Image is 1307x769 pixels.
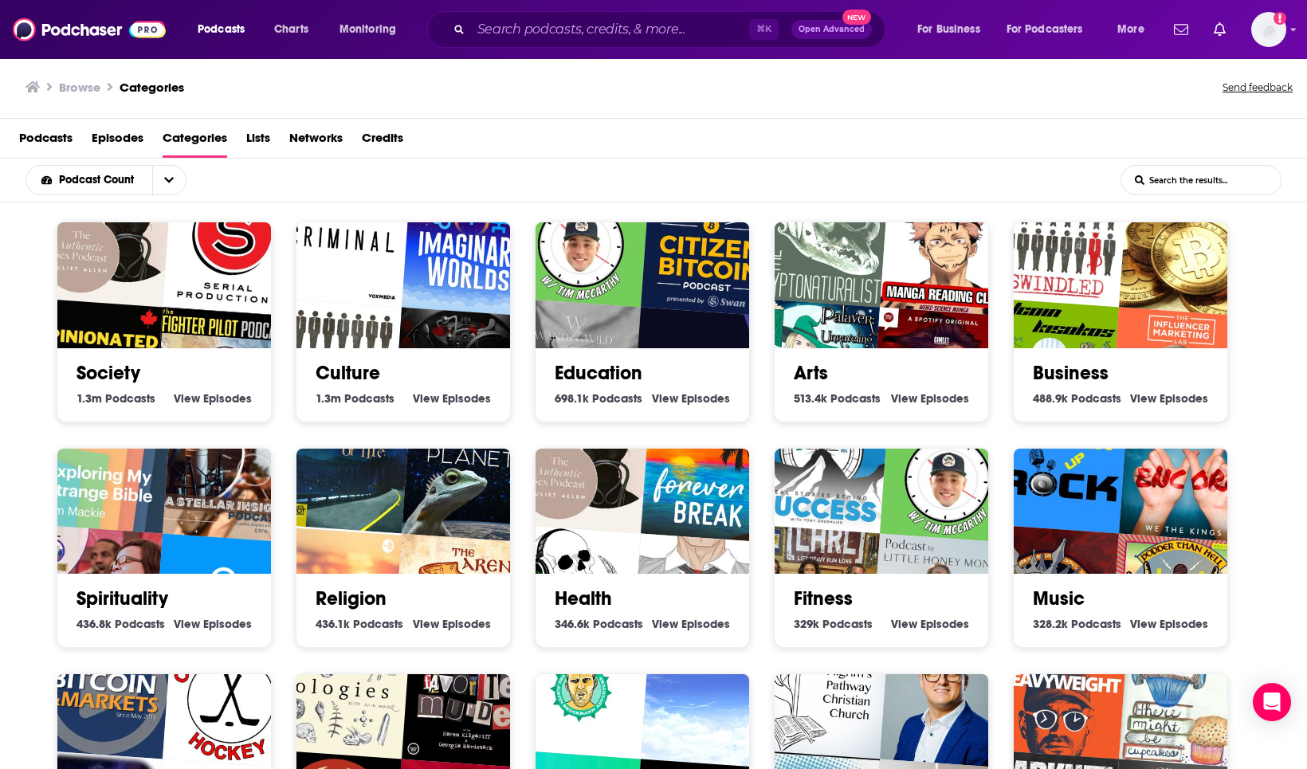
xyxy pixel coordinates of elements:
img: Authentic Sex with Juliet Allen [35,171,172,308]
button: open menu [186,17,265,42]
img: Pilgrim's Pathway Ministries [752,622,889,759]
a: Lists [246,125,270,158]
a: Categories [163,125,227,158]
span: Episodes [1160,617,1208,631]
div: The Real Stories Behind Success [752,396,889,533]
img: Forever Break [641,406,778,543]
a: Categories [120,80,184,95]
img: One Third of Life [274,396,411,533]
button: open menu [996,17,1106,42]
a: Arts [794,361,828,385]
a: View Business Episodes [1130,391,1208,406]
a: 488.9k Business Podcasts [1033,391,1121,406]
a: Podchaser - Follow, Share and Rate Podcasts [13,14,166,45]
img: Jujutsu Kaisen Manga Reading Club / Weird Science Manga [880,179,1017,316]
span: Episodes [920,617,969,631]
span: 329k [794,617,819,631]
div: Authentic Sex with Juliet Allen [513,396,650,533]
img: Swindled [991,171,1128,308]
span: Episodes [203,617,252,631]
span: Podcasts [353,617,403,631]
span: Episodes [442,617,491,631]
span: 436.1k [316,617,350,631]
img: The Justin Bruckmann Adventure [513,622,650,759]
img: A Stellar Insight [163,406,300,543]
a: 329k Fitness Podcasts [794,617,873,631]
span: Podcasts [592,391,642,406]
span: Podcasts [105,391,155,406]
span: ⌘ K [749,19,779,40]
div: Criminal [274,171,411,308]
a: Society [77,361,140,385]
span: 513.4k [794,391,827,406]
a: 513.4k Arts Podcasts [794,391,881,406]
span: 488.9k [1033,391,1068,406]
a: Podcasts [19,125,73,158]
span: Podcasts [344,391,394,406]
img: Imaginary Worlds [402,179,539,316]
img: Serial [163,179,300,316]
span: View [652,617,678,631]
span: Podcast Count [59,175,139,186]
a: Spirituality [77,587,168,610]
span: Open Advanced [799,26,865,33]
span: New [842,10,871,25]
span: View [1130,391,1156,406]
span: View [891,617,917,631]
span: 436.8k [77,617,112,631]
span: Episodes [203,391,252,406]
span: 346.6k [555,617,590,631]
img: Citizen Bitcoin [641,179,778,316]
span: For Business [917,18,980,41]
span: View [174,617,200,631]
a: 1.3m Society Podcasts [77,391,155,406]
button: Open AdvancedNew [791,20,872,39]
div: Search podcasts, credits, & more... [442,11,901,48]
span: Episodes [681,391,730,406]
span: View [891,391,917,406]
img: The Cryptonaturalist [752,171,889,308]
span: Podcasts [593,617,643,631]
a: View Spirituality Episodes [174,617,252,631]
a: Charts [264,17,318,42]
img: Growin' Up Rock [991,396,1128,533]
img: WTK: Encore [1119,406,1256,543]
img: User Profile [1251,12,1286,47]
span: 328.2k [1033,617,1068,631]
a: Show notifications dropdown [1207,16,1232,43]
span: Podcasts [1071,617,1121,631]
a: Fitness [794,587,853,610]
button: open menu [328,17,417,42]
a: 436.8k Spirituality Podcasts [77,617,165,631]
img: Sentient Planet [402,406,539,543]
span: Credits [362,125,403,158]
a: View Fitness Episodes [891,617,969,631]
a: Education [555,361,642,385]
div: Exploring My Strange Bible [35,396,172,533]
img: There Might Be Cupcakes Podcast [1119,631,1256,768]
a: Networks [289,125,343,158]
a: 1.3m Culture Podcasts [316,391,394,406]
span: More [1117,18,1144,41]
a: Health [555,587,612,610]
span: View [413,391,439,406]
button: open menu [1106,17,1164,42]
button: open menu [152,166,186,194]
a: 346.6k Health Podcasts [555,617,643,631]
img: The Bitcoin Knowledge Podcast [1119,179,1256,316]
span: Podcasts [198,18,245,41]
img: Ologies with Alie Ward [274,622,411,759]
img: 20TIMinutes: A Mental Health Podcast [513,171,650,308]
h2: Choose List sort [26,165,211,195]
